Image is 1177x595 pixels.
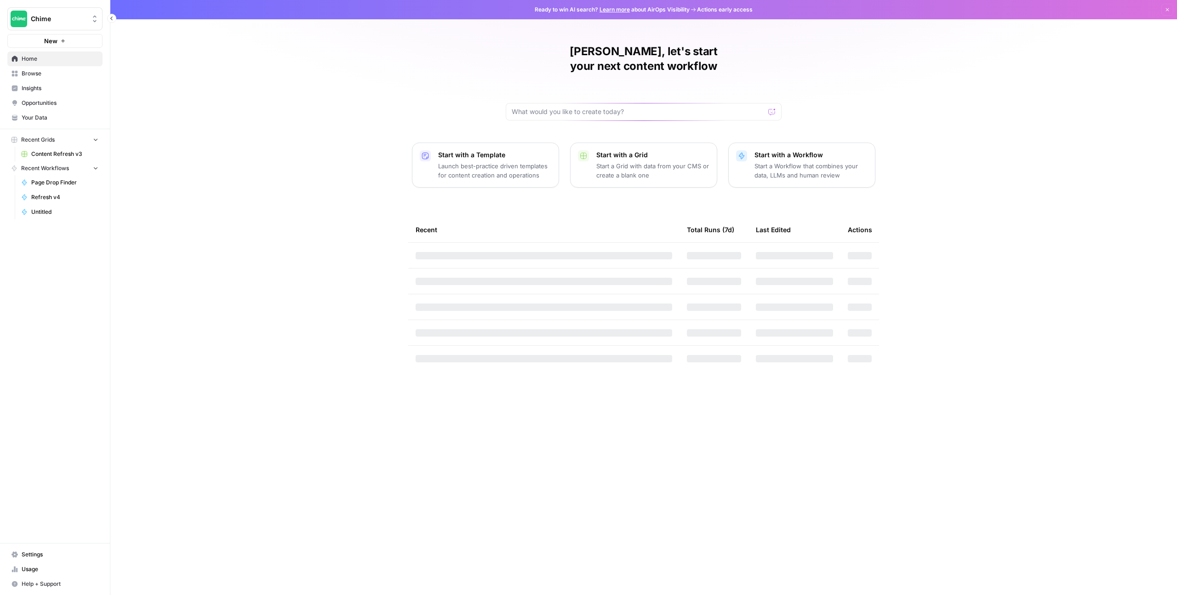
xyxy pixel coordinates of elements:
[7,96,103,110] a: Opportunities
[848,217,872,242] div: Actions
[687,217,734,242] div: Total Runs (7d)
[438,150,551,160] p: Start with a Template
[17,147,103,161] a: Content Refresh v3
[17,205,103,219] a: Untitled
[22,99,98,107] span: Opportunities
[7,7,103,30] button: Workspace: Chime
[21,164,69,172] span: Recent Workflows
[44,36,57,46] span: New
[728,143,875,188] button: Start with a WorkflowStart a Workflow that combines your data, LLMs and human review
[7,133,103,147] button: Recent Grids
[17,190,103,205] a: Refresh v4
[21,136,55,144] span: Recent Grids
[22,565,98,573] span: Usage
[756,217,791,242] div: Last Edited
[22,55,98,63] span: Home
[697,6,753,14] span: Actions early access
[22,69,98,78] span: Browse
[11,11,27,27] img: Chime Logo
[7,110,103,125] a: Your Data
[412,143,559,188] button: Start with a TemplateLaunch best-practice driven templates for content creation and operations
[600,6,630,13] a: Learn more
[31,14,86,23] span: Chime
[31,150,98,158] span: Content Refresh v3
[596,161,709,180] p: Start a Grid with data from your CMS or create a blank one
[512,107,765,116] input: What would you like to create today?
[22,84,98,92] span: Insights
[506,44,782,74] h1: [PERSON_NAME], let's start your next content workflow
[17,175,103,190] a: Page Drop Finder
[7,66,103,81] a: Browse
[31,178,98,187] span: Page Drop Finder
[7,34,103,48] button: New
[31,208,98,216] span: Untitled
[7,577,103,591] button: Help + Support
[22,580,98,588] span: Help + Support
[570,143,717,188] button: Start with a GridStart a Grid with data from your CMS or create a blank one
[22,550,98,559] span: Settings
[596,150,709,160] p: Start with a Grid
[7,547,103,562] a: Settings
[22,114,98,122] span: Your Data
[438,161,551,180] p: Launch best-practice driven templates for content creation and operations
[7,51,103,66] a: Home
[416,217,672,242] div: Recent
[535,6,690,14] span: Ready to win AI search? about AirOps Visibility
[754,161,868,180] p: Start a Workflow that combines your data, LLMs and human review
[7,161,103,175] button: Recent Workflows
[31,193,98,201] span: Refresh v4
[7,562,103,577] a: Usage
[7,81,103,96] a: Insights
[754,150,868,160] p: Start with a Workflow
